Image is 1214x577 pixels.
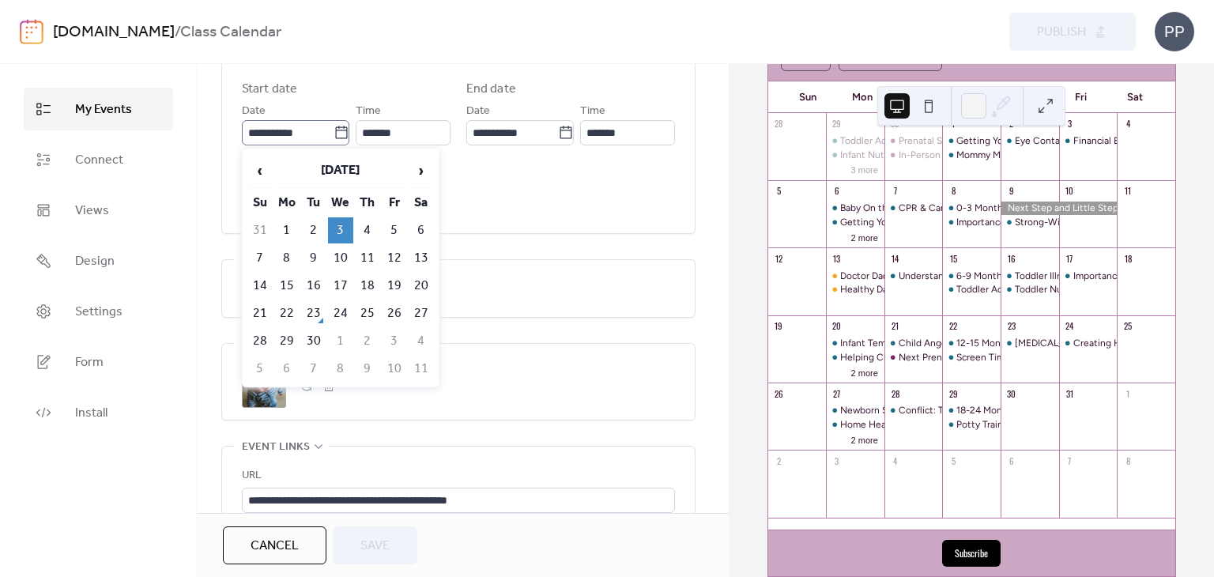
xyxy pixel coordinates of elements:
[773,387,785,399] div: 26
[1001,337,1059,350] div: Postpartum Depression & Mommy Nutrition
[826,270,884,283] div: Doctor Dad - Spiritual Series
[247,245,273,271] td: 7
[1005,454,1017,466] div: 6
[24,341,173,383] a: Form
[223,526,326,564] button: Cancel
[826,149,884,162] div: Infant Nutrition & Budget 101
[889,387,901,399] div: 28
[175,17,180,47] b: /
[1122,320,1133,332] div: 25
[947,320,959,332] div: 22
[382,245,407,271] td: 12
[773,252,785,264] div: 12
[942,283,1001,296] div: Toddler Accidents & Your Financial Future
[274,273,300,299] td: 15
[1064,320,1076,332] div: 24
[1015,337,1176,350] div: [MEDICAL_DATA] & Mommy Nutrition
[942,337,1001,350] div: 12-15 Month & 15-18 Month Milestones
[242,80,297,99] div: Start date
[248,155,272,187] span: ‹
[956,270,1150,283] div: 6-9 Month & 9-12 Month Infant Expectations
[409,356,434,382] td: 11
[956,134,1113,148] div: Getting Your Baby to Sleep & Crying
[1122,454,1133,466] div: 8
[840,134,1020,148] div: Toddler Accidents & Your Financial Future
[884,134,943,148] div: Prenatal Series
[75,353,104,372] span: Form
[53,17,175,47] a: [DOMAIN_NAME]
[301,273,326,299] td: 16
[355,273,380,299] td: 18
[884,149,943,162] div: In-Person Prenatal Series
[409,217,434,243] td: 6
[889,320,901,332] div: 21
[956,404,1130,417] div: 18-24 Month & 24-36 Month Milestones
[899,202,996,215] div: CPR & Car Seat Safety
[840,418,994,432] div: Home Health & Anger Management
[382,190,407,216] th: Fr
[328,190,353,216] th: We
[826,134,884,148] div: Toddler Accidents & Your Financial Future
[242,51,322,70] span: Date and time
[382,217,407,243] td: 5
[328,356,353,382] td: 8
[247,300,273,326] td: 21
[301,300,326,326] td: 23
[1005,252,1017,264] div: 16
[773,118,785,130] div: 28
[835,81,890,113] div: Mon
[180,17,281,47] b: Class Calendar
[956,337,1125,350] div: 12-15 Month & 15-18 Month Milestones
[24,391,173,434] a: Install
[1005,118,1017,130] div: 2
[845,365,884,379] button: 2 more
[826,202,884,215] div: Baby On the Move & Staying Out of Debt
[840,404,1029,417] div: Newborn Sickness & [MEDICAL_DATA] Time
[1059,134,1118,148] div: Financial Emergencies & Creating Motivation
[899,270,1094,283] div: Understanding Your Infant & Infant Accidents
[773,454,785,466] div: 2
[301,245,326,271] td: 9
[24,88,173,130] a: My Events
[889,185,901,197] div: 7
[942,351,1001,364] div: Screen Time and You & Toddler Safety
[409,273,434,299] td: 20
[942,134,1001,148] div: Getting Your Baby to Sleep & Crying
[1155,12,1194,51] div: PP
[781,81,835,113] div: Sun
[826,283,884,296] div: Healthy Dad - Spiritual Series
[242,466,672,485] div: URL
[942,149,1001,162] div: Mommy Milestones & Creating Kindness
[274,217,300,243] td: 1
[1064,454,1076,466] div: 7
[1054,81,1108,113] div: Fri
[1001,202,1117,215] div: Next Step and Little Steps Closed
[1064,252,1076,264] div: 17
[1064,185,1076,197] div: 10
[75,151,123,170] span: Connect
[831,118,843,130] div: 29
[409,245,434,271] td: 13
[899,337,1069,350] div: Child Anger & Parent w/Out Shame 102
[75,202,109,221] span: Views
[942,404,1001,417] div: 18-24 Month & 24-36 Month Milestones
[1064,118,1076,130] div: 3
[355,356,380,382] td: 9
[20,19,43,44] img: logo
[274,190,300,216] th: Mo
[355,245,380,271] td: 11
[899,134,963,148] div: Prenatal Series
[356,102,381,121] span: Time
[75,404,107,423] span: Install
[999,81,1054,113] div: Thu
[845,432,884,446] button: 2 more
[301,217,326,243] td: 2
[942,418,1001,432] div: Potty Training & Fighting the Impulse to Spend
[242,438,310,457] span: Event links
[409,155,433,187] span: ›
[274,154,407,188] th: [DATE]
[840,149,967,162] div: Infant Nutrition & Budget 101
[274,356,300,382] td: 6
[1108,81,1163,113] div: Sat
[75,252,115,271] span: Design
